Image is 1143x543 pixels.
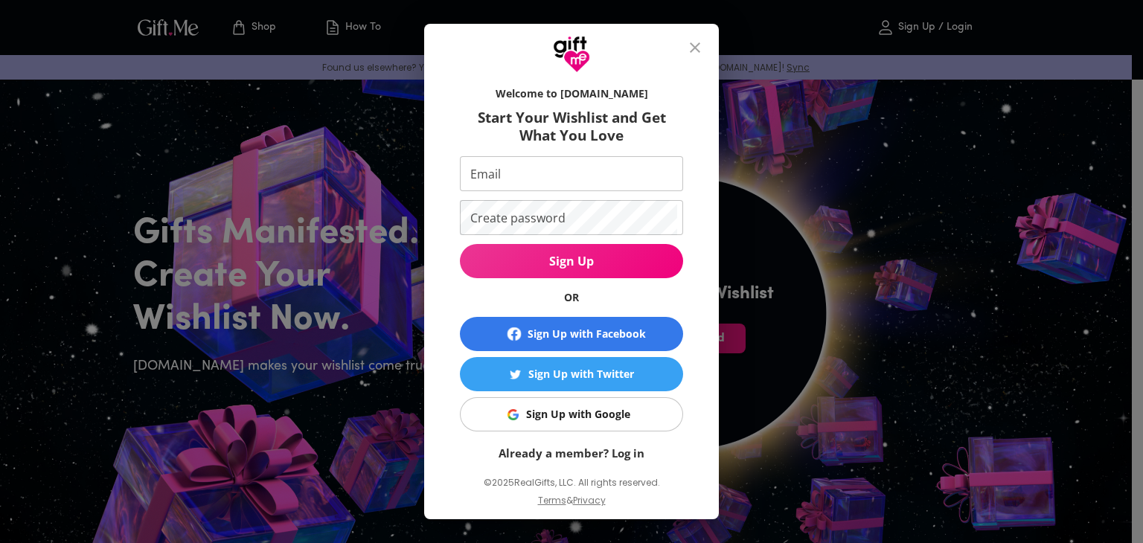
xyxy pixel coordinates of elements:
span: Sign Up [460,253,683,269]
h6: OR [460,290,683,305]
button: Sign Up with TwitterSign Up with Twitter [460,357,683,391]
a: Already a member? Log in [499,446,644,460]
a: Privacy [573,494,606,507]
a: Terms [538,494,566,507]
button: Sign Up with Facebook [460,317,683,351]
h6: Welcome to [DOMAIN_NAME] [460,86,683,101]
div: Sign Up with Facebook [528,326,646,342]
img: Sign Up with Twitter [510,369,521,380]
p: © 2025 RealGifts, LLC. All rights reserved. [460,473,683,492]
button: Sign Up with GoogleSign Up with Google [460,397,683,431]
img: Sign Up with Google [508,409,519,420]
h6: Start Your Wishlist and Get What You Love [460,109,683,144]
p: & [566,492,573,521]
div: Sign Up with Twitter [528,366,634,382]
button: close [677,30,713,65]
button: Sign Up [460,244,683,278]
div: Sign Up with Google [526,406,630,422]
img: GiftMe Logo [553,36,590,73]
